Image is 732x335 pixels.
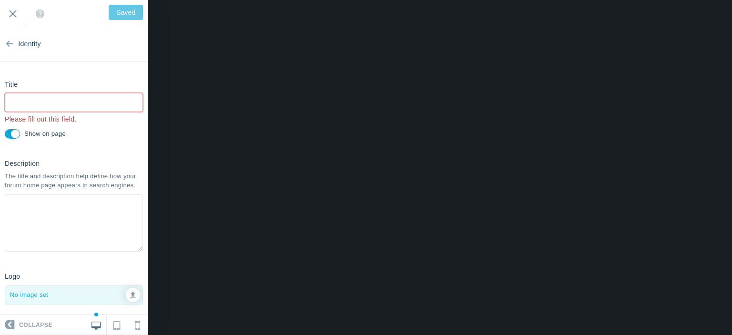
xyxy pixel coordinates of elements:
span: Please fill out this field. [5,114,143,124]
span: Identity [18,26,41,62]
h6: Description [5,160,40,167]
h6: Logo [5,273,20,280]
div: The title and description help define how your forum home page appears in search engines. [5,172,143,190]
label: Display the title on the body of the page [24,130,66,139]
h6: Title [5,81,18,88]
input: Display the title on the body of the page [5,129,20,139]
span: Collapse [19,315,52,335]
